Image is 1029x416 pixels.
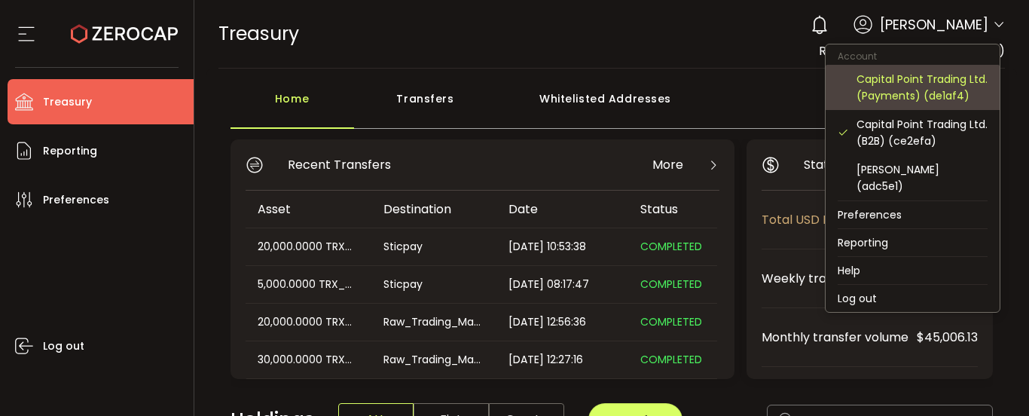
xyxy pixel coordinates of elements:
[640,314,702,329] span: COMPLETED
[804,155,858,174] span: Statistics
[628,200,717,218] div: Status
[652,155,683,174] span: More
[246,200,371,218] div: Asset
[826,285,1000,312] li: Log out
[853,253,1029,416] iframe: Chat Widget
[826,229,1000,256] li: Reporting
[371,351,495,369] div: Raw_Trading_Mauritius_Dolphin_Wallet_USDT
[762,269,914,288] span: Weekly transfer volume
[246,351,370,369] div: 30,000.0000 TRX_USDT_S2UZ
[819,42,1005,60] span: Raw Trading Mauritius Ltd (B2B)
[640,277,702,292] span: COMPLETED
[640,352,702,367] span: COMPLETED
[640,239,702,254] span: COMPLETED
[762,210,909,229] span: Total USD NAV
[496,314,628,331] div: [DATE] 12:56:36
[371,238,495,255] div: Sticpay
[43,91,92,113] span: Treasury
[826,50,889,63] span: Account
[246,314,370,331] div: 20,000.0000 TRX_USDT_S2UZ
[354,84,497,129] div: Transfers
[496,351,628,369] div: [DATE] 12:27:16
[246,238,370,255] div: 20,000.0000 TRX_USDT_S2UZ
[218,20,299,47] span: Treasury
[826,257,1000,284] li: Help
[496,200,628,218] div: Date
[371,314,495,331] div: Raw_Trading_Mauritius_Dolphin_Wallet_USDT
[496,276,628,293] div: [DATE] 08:17:47
[371,200,496,218] div: Destination
[856,161,988,194] div: [PERSON_NAME] (adc5e1)
[497,84,714,129] div: Whitelisted Addresses
[43,140,97,162] span: Reporting
[43,335,84,357] span: Log out
[496,238,628,255] div: [DATE] 10:53:38
[762,328,917,347] span: Monthly transfer volume
[880,14,988,35] span: [PERSON_NAME]
[856,116,988,149] div: Capital Point Trading Ltd. (B2B) (ce2efa)
[43,189,109,211] span: Preferences
[231,84,354,129] div: Home
[371,276,495,293] div: Sticpay
[826,201,1000,228] li: Preferences
[288,155,391,174] span: Recent Transfers
[856,71,988,104] div: Capital Point Trading Ltd. (Payments) (de1af4)
[246,276,370,293] div: 5,000.0000 TRX_USDT_S2UZ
